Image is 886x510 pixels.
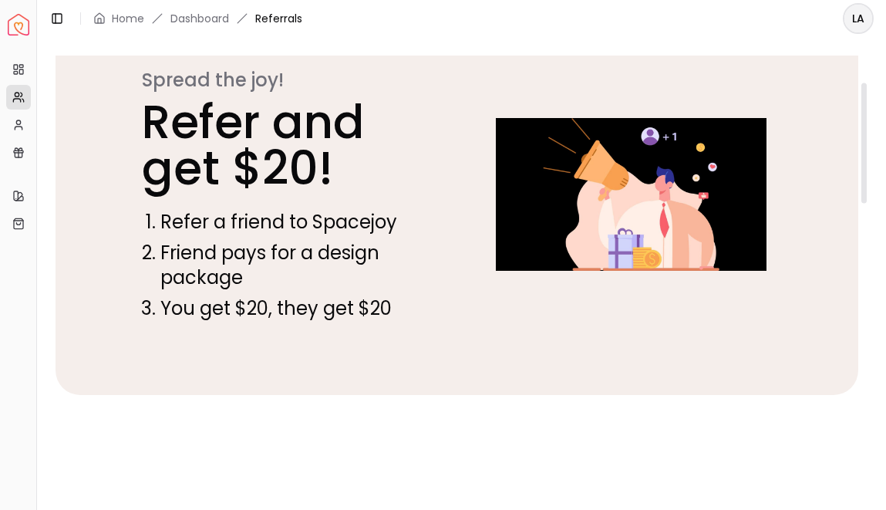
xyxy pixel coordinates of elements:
button: LA [843,3,874,34]
li: You get $20, they get $20 [160,296,423,321]
span: LA [844,5,872,32]
p: Spread the joy! [142,68,423,93]
a: Dashboard [170,11,229,26]
li: Refer a friend to Spacejoy [160,210,423,235]
img: Referral callout [467,118,797,271]
a: Home [112,11,144,26]
p: Refer and get $20! [142,99,423,191]
img: Spacejoy Logo [8,14,29,35]
li: Friend pays for a design package [160,241,423,290]
span: Referrals [255,11,302,26]
nav: breadcrumb [93,11,302,26]
a: Spacejoy [8,14,29,35]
